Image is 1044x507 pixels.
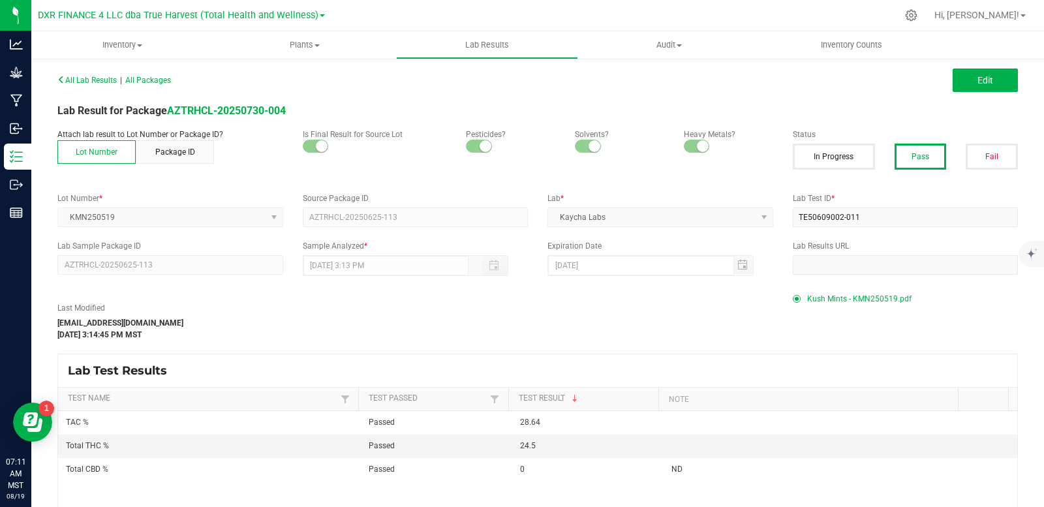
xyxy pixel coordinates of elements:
a: Test NameSortable [68,393,337,404]
label: Last Modified [57,302,222,314]
label: Source Package ID [303,192,529,204]
label: Status [793,129,1019,140]
form-radio-button: Primary COA [793,295,801,303]
inline-svg: Reports [10,206,23,219]
span: Edit [977,75,993,85]
a: AZTRHCL-20250730-004 [167,104,286,117]
span: Passed [369,465,395,474]
p: Is Final Result for Source Lot [303,129,446,140]
a: Audit [578,31,760,59]
p: Attach lab result to Lot Number or Package ID? [57,129,283,140]
span: Sortable [570,393,580,404]
button: Edit [953,69,1018,92]
th: Note [658,388,959,411]
a: Lab Results [396,31,578,59]
label: Lab [547,192,773,204]
label: Sample Analyzed [303,240,529,252]
span: Passed [369,441,395,450]
span: 24.5 [520,441,536,450]
span: All Packages [125,76,171,85]
label: Lab Sample Package ID [57,240,283,252]
label: Lab Results URL [793,240,1019,252]
p: Solvents? [575,129,664,140]
button: In Progress [793,144,875,170]
inline-svg: Inventory [10,150,23,163]
p: Heavy Metals? [684,129,773,140]
span: Inventory [31,39,213,51]
span: Audit [579,39,760,51]
span: TAC % [66,418,89,427]
span: Inventory Counts [803,39,900,51]
button: Package ID [136,140,214,164]
p: 08/19 [6,491,25,501]
p: Pesticides? [466,129,555,140]
p: 07:11 AM MST [6,456,25,491]
span: DXR FINANCE 4 LLC dba True Harvest (Total Health and Wellness) [38,10,318,21]
inline-svg: Outbound [10,178,23,191]
span: | [120,76,122,85]
a: Inventory [31,31,213,59]
span: Lab Test Results [68,363,177,378]
inline-svg: Grow [10,66,23,79]
span: All Lab Results [57,76,117,85]
label: Expiration Date [547,240,773,252]
a: Inventory Counts [760,31,942,59]
label: Lab Test ID [793,192,1019,204]
strong: [EMAIL_ADDRESS][DOMAIN_NAME] [57,318,183,328]
span: Total THC % [66,441,109,450]
span: Passed [369,418,395,427]
button: Lot Number [57,140,136,164]
a: Test ResultSortable [519,393,653,404]
strong: [DATE] 3:14:45 PM MST [57,330,142,339]
iframe: Resource center [13,403,52,442]
inline-svg: Inbound [10,122,23,135]
a: Filter [337,391,353,407]
inline-svg: Manufacturing [10,94,23,107]
label: Lot Number [57,192,283,204]
button: Fail [966,144,1018,170]
span: Lab Results [448,39,527,51]
inline-svg: Analytics [10,38,23,51]
iframe: Resource center unread badge [38,401,54,416]
span: Plants [214,39,395,51]
button: Pass [895,144,947,170]
span: Kush Mints - KMN250519.pdf [807,289,912,309]
span: Total CBD % [66,465,108,474]
span: Hi, [PERSON_NAME]! [934,10,1019,20]
a: Filter [487,391,502,407]
a: Test PassedSortable [369,393,487,404]
a: Plants [213,31,395,59]
span: Lab Result for Package [57,104,286,117]
div: Manage settings [903,9,919,22]
span: ND [671,465,683,474]
span: 28.64 [520,418,540,427]
span: 0 [520,465,525,474]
